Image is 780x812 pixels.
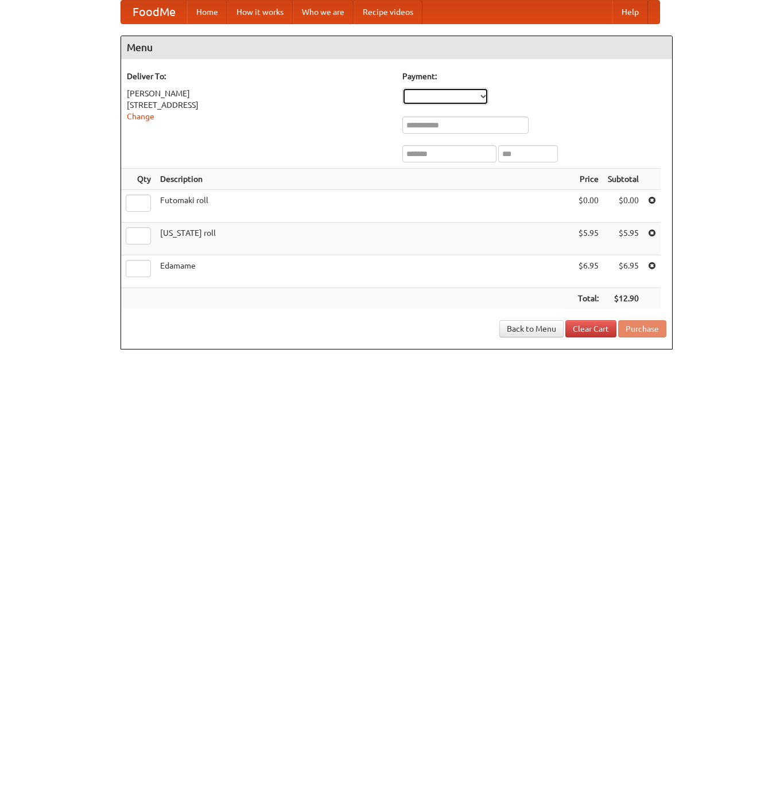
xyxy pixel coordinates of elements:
td: Edamame [156,255,573,288]
a: Back to Menu [499,320,564,337]
td: Futomaki roll [156,190,573,223]
td: $0.00 [603,190,643,223]
td: [US_STATE] roll [156,223,573,255]
a: Home [187,1,227,24]
a: Help [612,1,648,24]
a: Who we are [293,1,354,24]
th: Price [573,169,603,190]
td: $0.00 [573,190,603,223]
th: Qty [121,169,156,190]
a: FoodMe [121,1,187,24]
button: Purchase [618,320,666,337]
div: [PERSON_NAME] [127,88,391,99]
div: [STREET_ADDRESS] [127,99,391,111]
td: $5.95 [603,223,643,255]
th: Description [156,169,573,190]
a: Recipe videos [354,1,422,24]
th: $12.90 [603,288,643,309]
h5: Deliver To: [127,71,391,82]
a: Clear Cart [565,320,616,337]
h5: Payment: [402,71,666,82]
th: Total: [573,288,603,309]
a: How it works [227,1,293,24]
th: Subtotal [603,169,643,190]
td: $6.95 [573,255,603,288]
h4: Menu [121,36,672,59]
td: $6.95 [603,255,643,288]
td: $5.95 [573,223,603,255]
a: Change [127,112,154,121]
